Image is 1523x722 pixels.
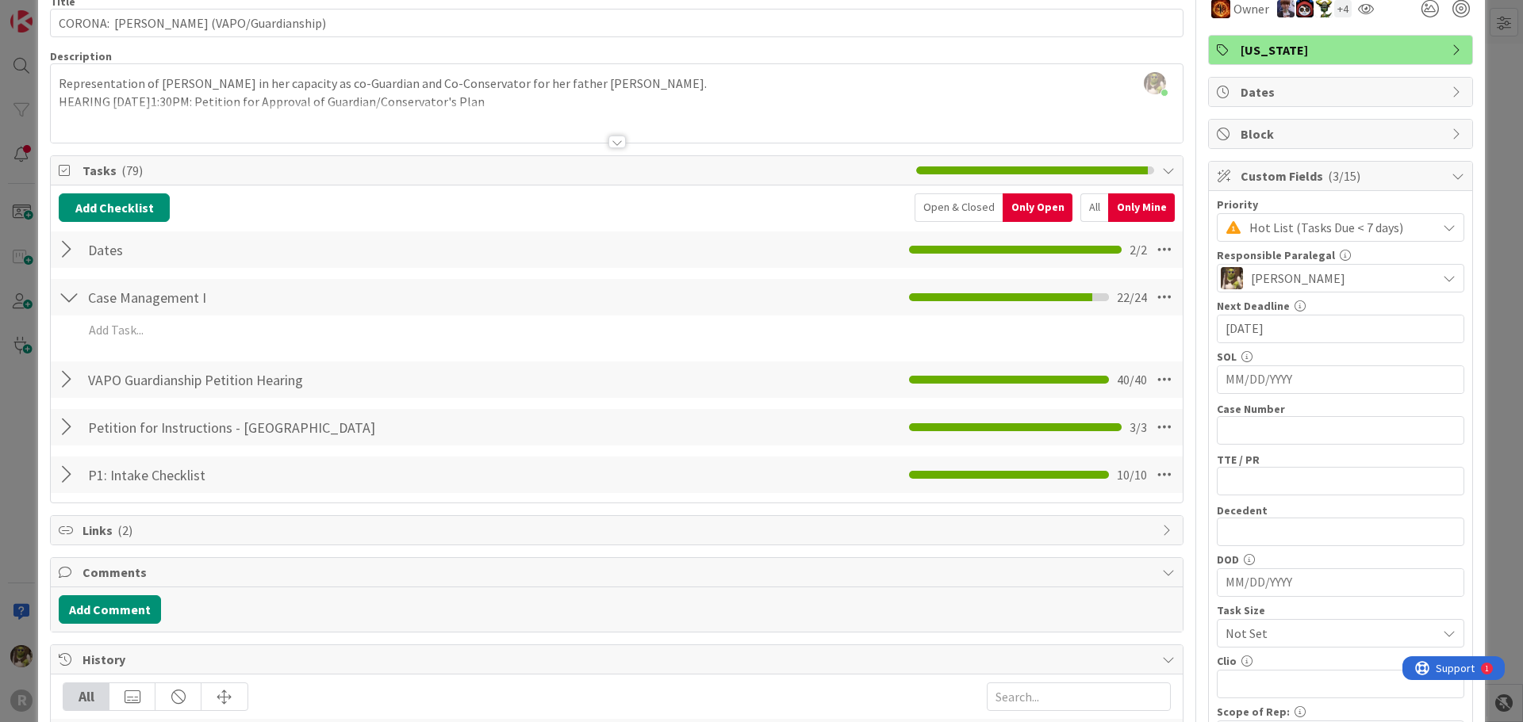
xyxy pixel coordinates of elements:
span: 40 / 40 [1117,370,1147,389]
div: Only Mine [1108,193,1175,222]
span: Dates [1241,82,1444,101]
button: Add Comment [59,595,161,624]
div: Responsible Paralegal [1217,250,1464,261]
span: History [82,650,1154,669]
div: SOL [1217,351,1464,362]
span: Description [50,49,112,63]
span: Tasks [82,161,908,180]
label: TTE / PR [1217,453,1260,467]
input: MM/DD/YYYY [1226,366,1456,393]
label: Case Number [1217,402,1285,416]
input: type card name here... [50,9,1183,37]
p: HEARING [DATE]1:30PM: Petition for Approval of Guardian/Conservator's Plan [59,93,1175,111]
span: Comments [82,563,1154,582]
span: Support [33,2,72,21]
div: Scope of Rep: [1217,706,1464,717]
input: Add Checklist... [82,413,439,441]
span: Not Set [1226,622,1429,644]
div: Clio [1217,655,1464,667]
span: Custom Fields [1241,166,1444,185]
span: Links [82,521,1154,540]
div: DOD [1217,554,1464,565]
label: Decedent [1217,503,1268,518]
span: 22 / 24 [1117,288,1147,307]
span: Block [1241,124,1444,143]
div: All [1080,193,1108,222]
input: Add Checklist... [82,235,439,264]
span: ( 2 ) [117,522,132,538]
span: Hot List (Tasks Due < 7 days) [1249,216,1429,239]
span: [US_STATE] [1241,40,1444,59]
input: Add Checklist... [82,460,439,489]
input: MM/DD/YYYY [1226,569,1456,596]
div: Priority [1217,199,1464,210]
input: Add Checklist... [82,283,439,311]
p: Representation of [PERSON_NAME] in her capacity as co-Guardian and Co-Conservator for her father ... [59,74,1175,93]
div: Task Size [1217,605,1464,616]
span: [PERSON_NAME] [1251,269,1345,288]
span: ( 79 ) [121,162,143,178]
input: MM/DD/YYYY [1226,315,1456,342]
button: Add Checklist [59,193,170,222]
div: Only Open [1003,193,1072,222]
span: ( 3/15 ) [1328,168,1360,184]
img: yW9LRPfq2I1p6cQkqhMnMPjKb8hcA9gF.jpg [1144,72,1166,94]
span: 2 / 2 [1130,240,1147,259]
span: 3 / 3 [1130,418,1147,437]
div: 1 [82,6,86,19]
input: Search... [987,682,1171,711]
input: Add Checklist... [82,365,439,394]
img: DG [1221,267,1243,289]
span: 10 / 10 [1117,465,1147,484]
div: All [63,683,109,710]
div: Open & Closed [915,193,1003,222]
div: Next Deadline [1217,300,1464,311]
